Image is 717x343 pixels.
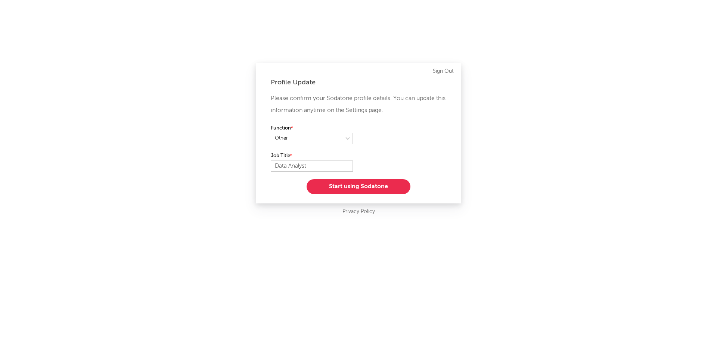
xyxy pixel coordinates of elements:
[433,67,454,76] a: Sign Out
[271,124,353,133] label: Function
[307,179,410,194] button: Start using Sodatone
[271,152,353,160] label: Job Title
[271,78,446,87] div: Profile Update
[342,207,375,216] a: Privacy Policy
[271,93,446,116] p: Please confirm your Sodatone profile details. You can update this information anytime on the Sett...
